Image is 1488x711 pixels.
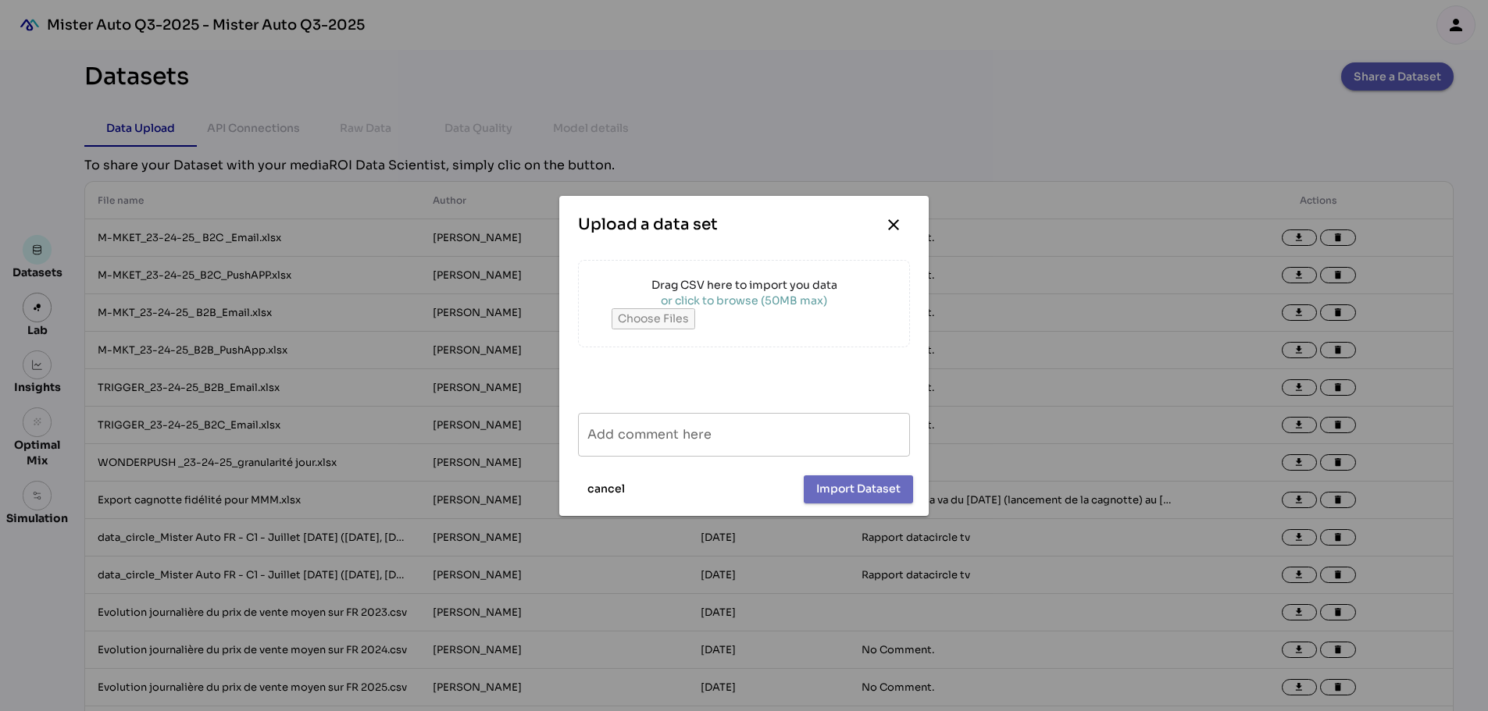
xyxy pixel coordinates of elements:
[884,215,903,234] i: close
[578,214,718,236] div: Upload a data set
[612,277,877,293] div: Drag CSV here to import you data
[804,475,913,503] button: Import Dataset
[612,293,877,308] div: or click to browse (50MB max)
[575,475,637,503] button: cancel
[587,413,901,457] input: Add comment here
[587,479,625,498] span: cancel
[816,479,901,498] span: Import Dataset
